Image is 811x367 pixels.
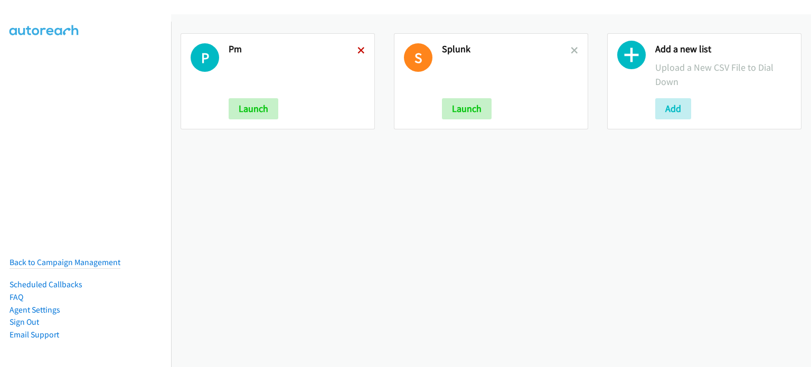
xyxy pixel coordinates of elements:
[10,292,23,302] a: FAQ
[404,43,432,72] h1: S
[442,43,571,55] h2: Splunk
[229,43,357,55] h2: Pm
[655,43,791,55] h2: Add a new list
[10,257,120,267] a: Back to Campaign Management
[10,317,39,327] a: Sign Out
[597,321,803,359] iframe: Checklist
[655,98,691,119] button: Add
[655,60,791,89] p: Upload a New CSV File to Dial Down
[10,330,59,340] a: Email Support
[442,98,492,119] button: Launch
[10,305,60,315] a: Agent Settings
[10,279,82,289] a: Scheduled Callbacks
[229,98,278,119] button: Launch
[191,43,219,72] h1: P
